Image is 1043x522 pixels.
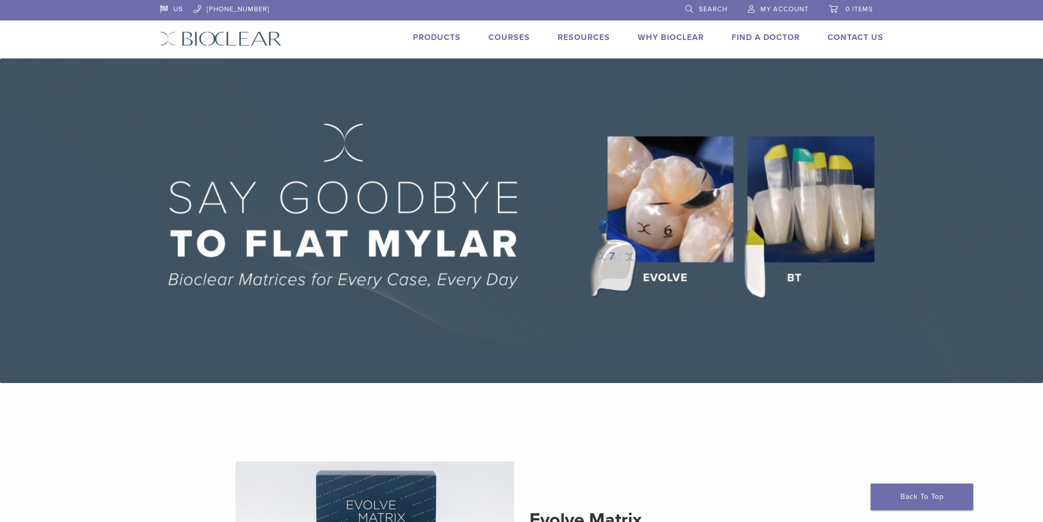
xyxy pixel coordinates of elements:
[488,32,530,43] a: Courses
[732,32,800,43] a: Find A Doctor
[160,31,282,46] img: Bioclear
[558,32,610,43] a: Resources
[845,5,873,13] span: 0 items
[760,5,809,13] span: My Account
[699,5,727,13] span: Search
[828,32,883,43] a: Contact Us
[413,32,461,43] a: Products
[871,484,973,510] a: Back To Top
[638,32,704,43] a: Why Bioclear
